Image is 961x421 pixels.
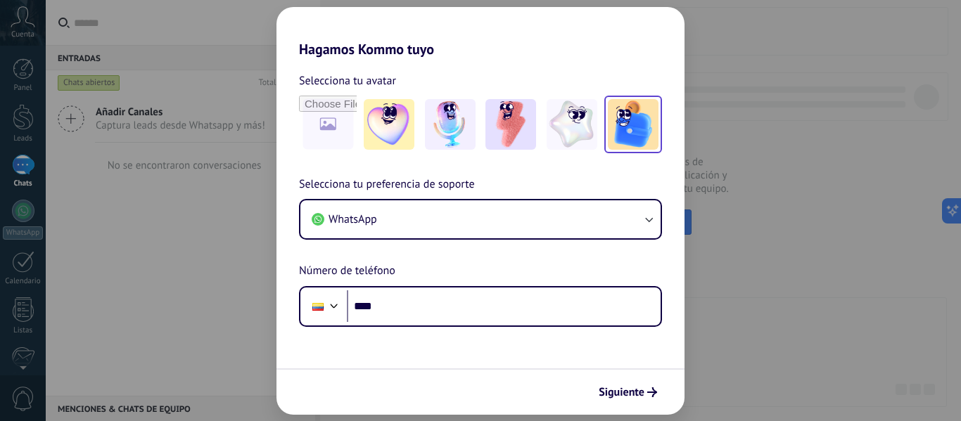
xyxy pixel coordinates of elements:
h2: Hagamos Kommo tuyo [276,7,685,58]
img: -2.jpeg [425,99,476,150]
img: -4.jpeg [547,99,597,150]
span: Siguiente [599,387,644,397]
span: Número de teléfono [299,262,395,280]
img: -1.jpeg [364,99,414,150]
button: WhatsApp [300,200,661,238]
span: Selecciona tu preferencia de soporte [299,176,475,194]
button: Siguiente [592,380,663,404]
img: -3.jpeg [485,99,536,150]
span: WhatsApp [329,212,377,226]
div: Ecuador: + 593 [305,292,331,321]
img: -5.jpeg [608,99,658,150]
span: Selecciona tu avatar [299,72,396,90]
